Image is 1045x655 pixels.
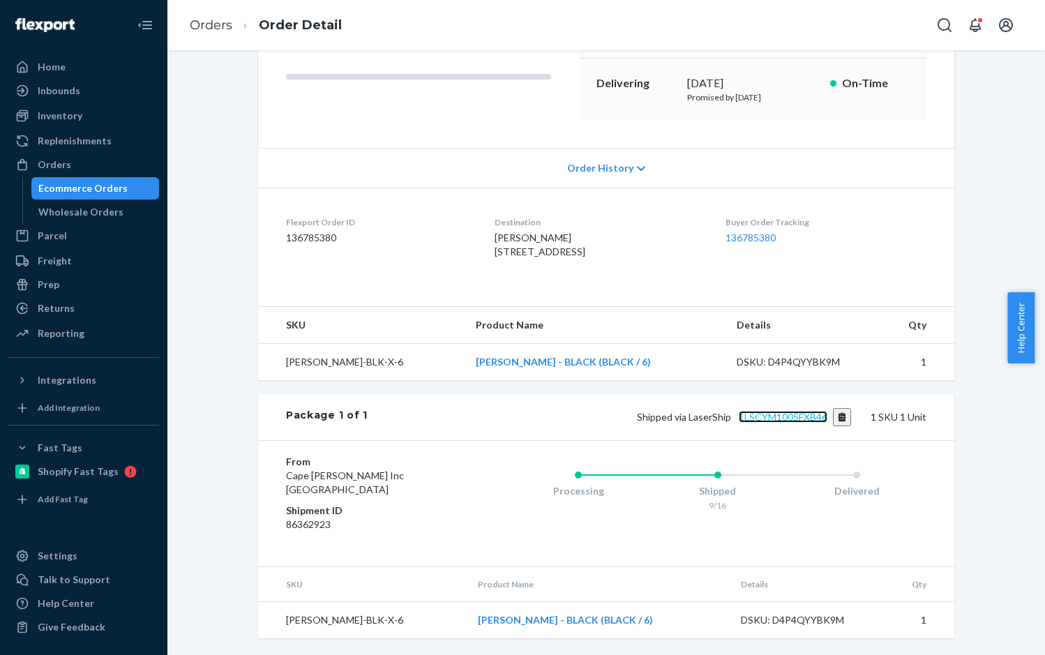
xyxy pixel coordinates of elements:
a: Order Detail [259,17,342,33]
button: Integrations [8,369,159,391]
button: Open account menu [992,11,1020,39]
div: Integrations [38,373,96,387]
td: [PERSON_NAME]-BLK-X-6 [258,344,465,381]
div: Replenishments [38,134,112,148]
th: Details [730,567,883,602]
th: Qty [879,307,954,344]
div: DSKU: D4P4QYYBK9M [737,355,868,369]
th: Product Name [467,567,730,602]
th: SKU [258,307,465,344]
button: Give Feedback [8,616,159,638]
span: Cape [PERSON_NAME] Inc [GEOGRAPHIC_DATA] [286,469,404,495]
a: Prep [8,273,159,296]
button: Copy tracking number [833,408,852,426]
div: Talk to Support [38,573,110,587]
td: 1 [882,602,954,639]
div: Prep [38,278,59,292]
a: Inbounds [8,80,159,102]
th: Product Name [465,307,726,344]
a: Returns [8,297,159,319]
span: Order History [567,161,633,175]
dt: Flexport Order ID [286,216,472,228]
p: On-Time [842,75,910,91]
a: Inventory [8,105,159,127]
div: Add Fast Tag [38,493,88,505]
p: Delivering [596,75,676,91]
div: Reporting [38,326,84,340]
a: Wholesale Orders [31,201,160,223]
a: Settings [8,545,159,567]
div: Fast Tags [38,441,82,455]
a: Shopify Fast Tags [8,460,159,483]
button: Open notifications [961,11,989,39]
div: Home [38,60,66,74]
a: Orders [8,153,159,176]
div: DSKU: D4P4QYYBK9M [741,613,872,627]
a: 136785380 [726,232,776,243]
dt: Destination [495,216,702,228]
div: Shipped [648,484,788,498]
a: Ecommerce Orders [31,177,160,199]
div: Inbounds [38,84,80,98]
div: Add Integration [38,402,100,414]
p: Promised by [DATE] [687,91,819,103]
button: Help Center [1007,292,1035,363]
span: Shipped via LaserShip [637,411,852,423]
div: Settings [38,549,77,563]
div: Processing [509,484,648,498]
span: [PERSON_NAME] [STREET_ADDRESS] [495,232,585,257]
a: Home [8,56,159,78]
th: SKU [258,567,467,602]
a: Talk to Support [8,569,159,591]
a: Orders [190,17,232,33]
ol: breadcrumbs [179,5,353,46]
div: Help Center [38,596,94,610]
td: 1 [879,344,954,381]
div: Freight [38,254,72,268]
a: [PERSON_NAME] - BLACK (BLACK / 6) [476,356,651,368]
div: [DATE] [687,75,819,91]
button: Open Search Box [931,11,958,39]
dd: 136785380 [286,231,472,245]
button: Fast Tags [8,437,159,459]
div: Give Feedback [38,620,105,634]
a: Reporting [8,322,159,345]
div: 9/16 [648,499,788,511]
div: Package 1 of 1 [286,408,368,426]
dd: 86362923 [286,518,453,532]
a: Replenishments [8,130,159,152]
td: [PERSON_NAME]-BLK-X-6 [258,602,467,639]
button: Close Navigation [131,11,159,39]
dt: From [286,455,453,469]
div: Returns [38,301,75,315]
img: Flexport logo [15,18,75,32]
div: Shopify Fast Tags [38,465,119,479]
a: Parcel [8,225,159,247]
dt: Shipment ID [286,504,453,518]
div: Wholesale Orders [38,205,123,219]
a: Add Fast Tag [8,488,159,511]
div: 1 SKU 1 Unit [368,408,926,426]
th: Details [726,307,879,344]
div: Parcel [38,229,67,243]
a: Add Integration [8,397,159,419]
th: Qty [882,567,954,602]
div: Delivered [787,484,926,498]
a: [PERSON_NAME] - BLACK (BLACK / 6) [478,614,653,626]
div: Ecommerce Orders [38,181,128,195]
a: Help Center [8,592,159,615]
div: Orders [38,158,71,172]
div: Inventory [38,109,82,123]
a: Freight [8,250,159,272]
a: 1LSCYM1005FXB46 [739,411,827,423]
dt: Buyer Order Tracking [726,216,926,228]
